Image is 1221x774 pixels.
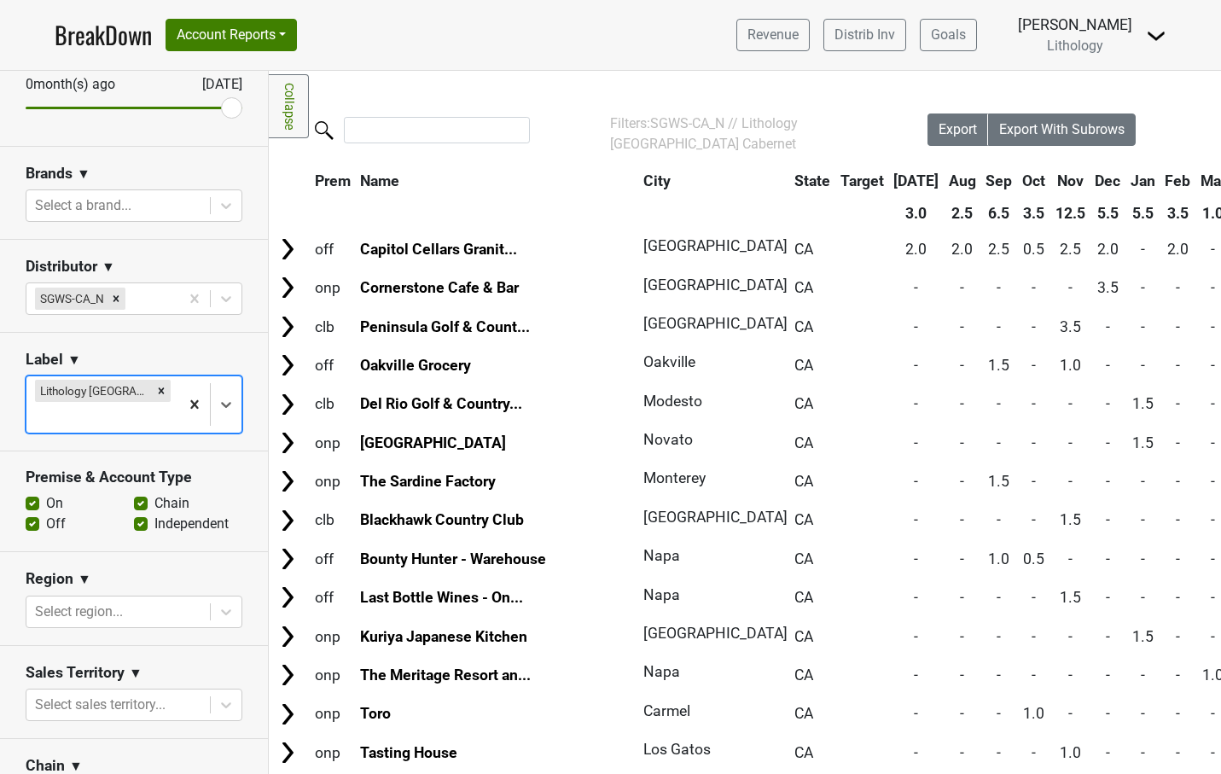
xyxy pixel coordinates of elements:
span: Prem [315,172,351,189]
span: - [1068,434,1073,451]
div: SGWS-CA_N [35,288,107,310]
td: onp [311,424,355,461]
span: 1.5 [1132,395,1154,412]
span: Modesto [643,393,702,410]
span: - [1141,666,1145,684]
th: Nov: activate to sort column ascending [1051,166,1090,196]
span: - [1068,666,1073,684]
span: - [914,357,918,374]
span: 1.5 [988,357,1009,374]
span: - [1068,473,1073,490]
span: 3.5 [1060,318,1081,335]
span: - [1032,511,1036,528]
td: off [311,346,355,383]
td: onp [311,618,355,655]
span: CA [794,666,813,684]
span: - [1068,279,1073,296]
span: - [914,628,918,645]
th: 12.5 [1051,198,1090,229]
h3: Premise & Account Type [26,468,242,486]
td: onp [311,270,355,306]
button: Export [927,113,989,146]
span: - [997,744,1001,761]
span: - [914,434,918,451]
span: - [1211,357,1215,374]
div: [PERSON_NAME] [1018,14,1132,36]
img: Arrow right [275,585,300,610]
span: - [1106,434,1110,451]
span: - [1106,705,1110,722]
a: Bounty Hunter - Warehouse [360,550,546,567]
span: 1.5 [1060,589,1081,606]
span: 3.5 [1097,279,1119,296]
span: - [914,589,918,606]
span: - [960,666,964,684]
span: [GEOGRAPHIC_DATA] [643,509,788,526]
img: Arrow right [275,314,300,340]
div: Remove Lithology Napa Valley Cabernet [152,380,171,402]
span: - [1032,434,1036,451]
td: clb [311,308,355,345]
span: Napa [643,547,680,564]
img: Arrow right [275,701,300,727]
th: 3.5 [1018,198,1049,229]
img: Arrow right [275,430,300,456]
span: 2.5 [988,241,1009,258]
span: 1.0 [1060,357,1081,374]
span: - [1176,705,1180,722]
span: - [1068,705,1073,722]
span: 1.0 [1060,744,1081,761]
span: - [1211,318,1215,335]
span: - [914,395,918,412]
a: Cornerstone Cafe & Bar [360,279,519,296]
a: Goals [920,19,977,51]
a: Collapse [269,74,309,138]
span: - [1211,279,1215,296]
span: - [1176,279,1180,296]
button: Export With Subrows [988,113,1136,146]
span: CA [794,434,813,451]
h3: Sales Territory [26,664,125,682]
th: Oct: activate to sort column ascending [1018,166,1049,196]
span: ▼ [78,569,91,590]
img: Arrow right [275,662,300,688]
a: BreakDown [55,17,152,53]
span: - [960,318,964,335]
span: - [1032,357,1036,374]
span: - [1141,589,1145,606]
th: Aug: activate to sort column ascending [945,166,980,196]
span: 1.0 [988,550,1009,567]
span: - [1106,357,1110,374]
span: - [1141,744,1145,761]
span: - [914,473,918,490]
span: - [1141,318,1145,335]
td: clb [311,502,355,538]
span: - [1176,318,1180,335]
span: CA [794,744,813,761]
span: ▼ [77,164,90,184]
span: Los Gatos [643,741,711,758]
span: - [1141,357,1145,374]
td: onp [311,463,355,500]
th: State: activate to sort column ascending [790,166,834,196]
span: - [1176,357,1180,374]
span: - [1032,473,1036,490]
span: [GEOGRAPHIC_DATA] [643,315,788,332]
span: - [1141,473,1145,490]
img: Arrow right [275,392,300,417]
h3: Brands [26,165,73,183]
span: - [960,589,964,606]
span: - [997,434,1001,451]
td: onp [311,695,355,732]
th: 3.5 [1161,198,1195,229]
span: 1.0 [1023,705,1044,722]
td: onp [311,734,355,771]
span: - [1106,318,1110,335]
label: Independent [154,514,229,534]
span: - [1211,589,1215,606]
span: 2.0 [1097,241,1119,258]
img: Arrow right [275,624,300,649]
span: 1.5 [1060,511,1081,528]
img: Dropdown Menu [1146,26,1166,46]
span: - [997,279,1001,296]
